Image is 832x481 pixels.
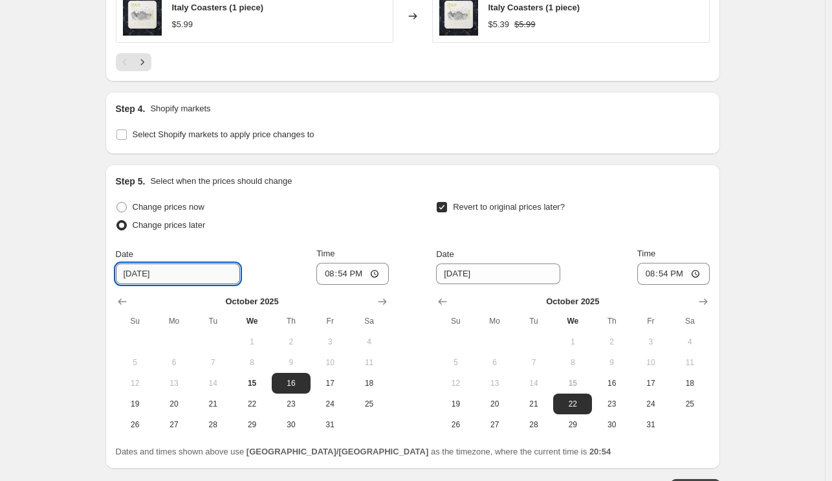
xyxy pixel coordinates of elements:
th: Wednesday [553,311,592,331]
button: Monday October 20 2025 [155,394,193,414]
button: Sunday October 26 2025 [436,414,475,435]
button: Wednesday October 1 2025 [232,331,271,352]
span: Date [436,249,454,259]
button: Saturday October 25 2025 [670,394,709,414]
button: Monday October 27 2025 [476,414,514,435]
span: Sa [355,316,383,326]
span: We [237,316,266,326]
b: [GEOGRAPHIC_DATA]/[GEOGRAPHIC_DATA] [246,447,428,456]
button: Monday October 27 2025 [155,414,193,435]
button: Tuesday October 7 2025 [193,352,232,373]
input: 12:00 [637,263,710,285]
button: Tuesday October 14 2025 [514,373,553,394]
button: Friday October 24 2025 [631,394,670,414]
span: 26 [121,419,149,430]
button: Saturday October 25 2025 [349,394,388,414]
nav: Pagination [116,53,151,71]
span: 8 [237,357,266,368]
span: Tu [520,316,548,326]
div: $5.99 [172,18,193,31]
p: Shopify markets [150,102,210,115]
button: Wednesday October 8 2025 [232,352,271,373]
span: 19 [441,399,470,409]
button: Show next month, November 2025 [694,293,712,311]
button: Wednesday October 29 2025 [232,414,271,435]
strike: $5.99 [514,18,536,31]
button: Show previous month, September 2025 [113,293,131,311]
button: Thursday October 30 2025 [272,414,311,435]
button: Thursday October 16 2025 [592,373,631,394]
button: Friday October 17 2025 [311,373,349,394]
span: 26 [441,419,470,430]
button: Sunday October 5 2025 [436,352,475,373]
button: Today Wednesday October 15 2025 [232,373,271,394]
span: Date [116,249,133,259]
th: Friday [631,311,670,331]
button: Thursday October 23 2025 [592,394,631,414]
span: 9 [277,357,305,368]
span: Tu [199,316,227,326]
span: 13 [160,378,188,388]
span: 20 [160,399,188,409]
th: Thursday [272,311,311,331]
span: 23 [277,399,305,409]
th: Saturday [349,311,388,331]
span: 29 [558,419,587,430]
button: Tuesday October 14 2025 [193,373,232,394]
span: Fr [637,316,665,326]
span: Su [441,316,470,326]
span: 10 [316,357,344,368]
th: Tuesday [193,311,232,331]
span: 2 [597,337,626,347]
h2: Step 5. [116,175,146,188]
span: 23 [597,399,626,409]
span: 22 [558,399,587,409]
span: 21 [520,399,548,409]
button: Wednesday October 29 2025 [553,414,592,435]
span: 5 [441,357,470,368]
span: Mo [160,316,188,326]
span: 22 [237,399,266,409]
button: Saturday October 11 2025 [670,352,709,373]
span: 18 [675,378,704,388]
button: Show next month, November 2025 [373,293,391,311]
span: Italy Coasters (1 piece) [172,3,264,12]
span: 28 [199,419,227,430]
button: Sunday October 12 2025 [116,373,155,394]
button: Wednesday October 8 2025 [553,352,592,373]
span: Time [316,249,334,258]
button: Friday October 10 2025 [311,352,349,373]
button: Today Wednesday October 15 2025 [553,373,592,394]
button: Sunday October 12 2025 [436,373,475,394]
button: Saturday October 4 2025 [670,331,709,352]
span: 13 [481,378,509,388]
button: Friday October 3 2025 [311,331,349,352]
span: 12 [121,378,149,388]
button: Wednesday October 1 2025 [553,331,592,352]
b: 20:54 [589,447,611,456]
div: $5.39 [488,18,510,31]
span: 28 [520,419,548,430]
span: Time [637,249,655,258]
button: Wednesday October 22 2025 [553,394,592,414]
span: 24 [316,399,344,409]
span: 5 [121,357,149,368]
button: Friday October 10 2025 [631,352,670,373]
th: Monday [476,311,514,331]
button: Wednesday October 22 2025 [232,394,271,414]
span: 4 [355,337,383,347]
button: Show previous month, September 2025 [433,293,452,311]
input: 10/15/2025 [436,263,560,284]
span: Revert to original prices later? [453,202,565,212]
span: 24 [637,399,665,409]
button: Thursday October 9 2025 [592,352,631,373]
p: Select when the prices should change [150,175,292,188]
button: Tuesday October 28 2025 [514,414,553,435]
button: Tuesday October 21 2025 [514,394,553,414]
span: 9 [597,357,626,368]
th: Wednesday [232,311,271,331]
span: 3 [316,337,344,347]
span: 27 [481,419,509,430]
span: 31 [637,419,665,430]
th: Sunday [436,311,475,331]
